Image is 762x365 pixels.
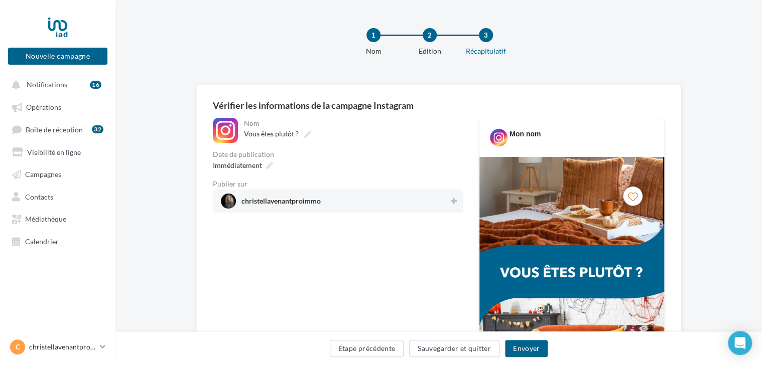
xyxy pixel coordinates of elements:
[213,151,463,158] div: Date de publication
[16,342,20,352] span: c
[27,147,81,156] span: Visibilité en ligne
[505,340,548,357] button: Envoyer
[244,129,299,138] span: Vous êtes plutôt ?
[6,232,109,250] a: Calendrier
[26,103,61,111] span: Opérations
[25,237,59,245] span: Calendrier
[6,142,109,160] a: Visibilité en ligne
[241,198,321,209] span: christellavenantproimmo
[90,81,101,89] div: 16
[29,342,96,352] p: christellavenantproimmo
[27,80,67,89] span: Notifications
[510,129,541,139] div: Mon nom
[409,340,499,357] button: Sauvegarder et quitter
[6,75,105,93] button: Notifications 16
[213,101,665,110] div: Vérifier les informations de la campagne Instagram
[330,340,404,357] button: Étape précédente
[213,180,463,188] div: Publier sur
[6,209,109,227] a: Médiathèque
[6,187,109,205] a: Contacts
[454,46,518,56] div: Récapitulatif
[398,46,462,56] div: Edition
[366,28,380,42] div: 1
[244,120,461,127] div: Nom
[213,161,262,169] span: Immédiatement
[25,192,53,201] span: Contacts
[25,215,66,223] span: Médiathèque
[25,170,61,178] span: Campagnes
[423,28,437,42] div: 2
[6,164,109,182] a: Campagnes
[26,125,83,133] span: Boîte de réception
[479,28,493,42] div: 3
[728,331,752,355] div: Open Intercom Messenger
[8,48,107,65] button: Nouvelle campagne
[341,46,406,56] div: Nom
[92,125,103,133] div: 32
[6,97,109,115] a: Opérations
[6,120,109,138] a: Boîte de réception32
[8,337,107,356] a: c christellavenantproimmo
